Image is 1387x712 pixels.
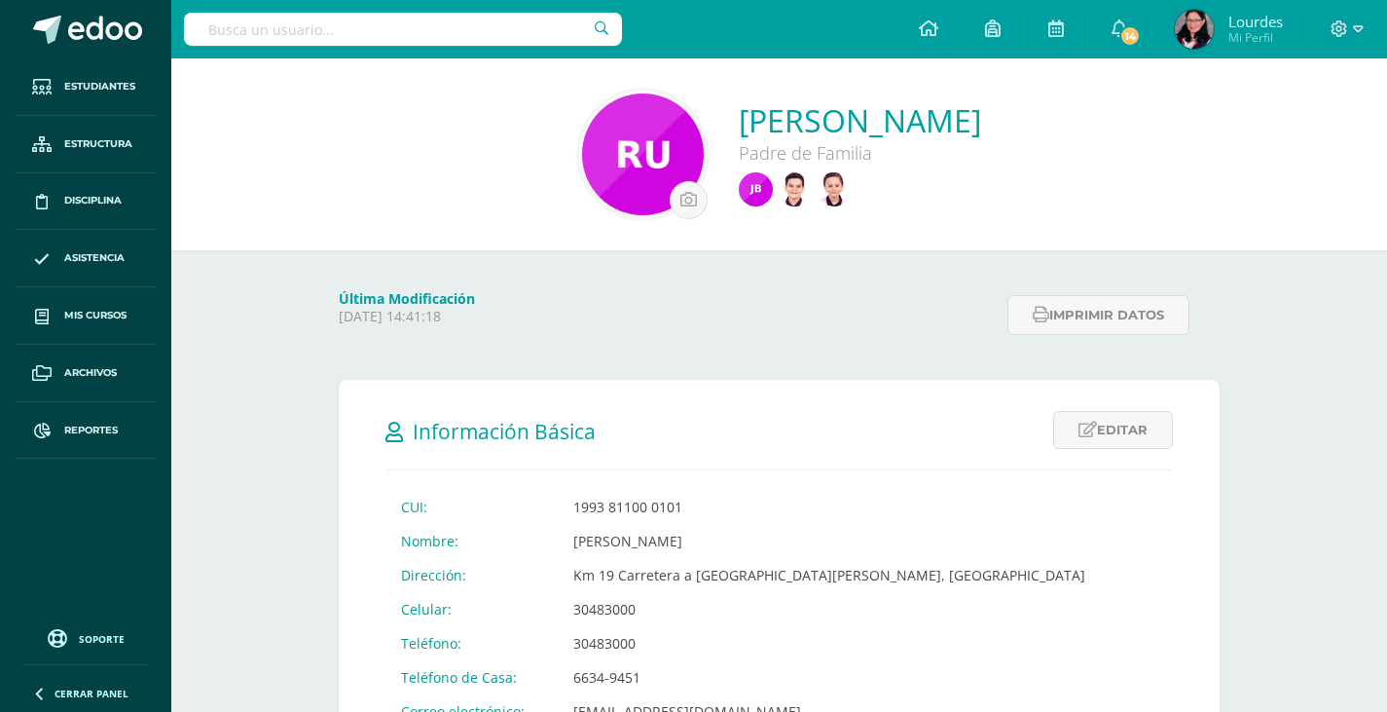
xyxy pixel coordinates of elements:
[413,418,596,445] span: Información Básica
[55,687,128,700] span: Cerrar panel
[64,193,122,208] span: Disciplina
[385,558,558,592] td: Dirección:
[16,287,156,345] a: Mis cursos
[739,141,981,165] div: Padre de Familia
[64,365,117,381] span: Archivos
[16,345,156,402] a: Archivos
[1007,295,1189,335] button: Imprimir datos
[558,626,1101,660] td: 30483000
[1228,29,1283,46] span: Mi Perfil
[64,308,127,323] span: Mis cursos
[778,172,812,206] img: d861eee1bcef7fdb0624055f60b9ce69.png
[817,172,851,206] img: 59315c38cb81bcf9bb1cf2d2fa2dbe53.png
[339,308,996,325] p: [DATE] 14:41:18
[16,116,156,173] a: Estructura
[558,524,1101,558] td: [PERSON_NAME]
[385,524,558,558] td: Nombre:
[1053,411,1173,449] a: Editar
[1228,12,1283,31] span: Lourdes
[739,99,981,141] a: [PERSON_NAME]
[582,94,704,215] img: 91ae57463e77fbdcd6f998d6a59b13bb.png
[385,626,558,660] td: Teléfono:
[558,490,1101,524] td: 1993 81100 0101
[339,289,996,308] h4: Última Modificación
[16,230,156,287] a: Asistencia
[16,58,156,116] a: Estudiantes
[558,592,1101,626] td: 30483000
[385,660,558,694] td: Teléfono de Casa:
[64,423,118,438] span: Reportes
[1175,10,1214,49] img: 5b5dc2834911c0cceae0df2d5a0ff844.png
[184,13,622,46] input: Busca un usuario...
[385,490,558,524] td: CUI:
[16,402,156,460] a: Reportes
[16,173,156,231] a: Disciplina
[64,136,132,152] span: Estructura
[64,250,125,266] span: Asistencia
[79,632,125,646] span: Soporte
[385,592,558,626] td: Celular:
[558,660,1101,694] td: 6634-9451
[64,79,135,94] span: Estudiantes
[1119,25,1141,47] span: 14
[558,558,1101,592] td: Km 19 Carretera a [GEOGRAPHIC_DATA][PERSON_NAME], [GEOGRAPHIC_DATA]
[23,624,148,651] a: Soporte
[739,172,773,206] img: 42c6c1ca7d4b777bf7954811ba5bf72a.png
